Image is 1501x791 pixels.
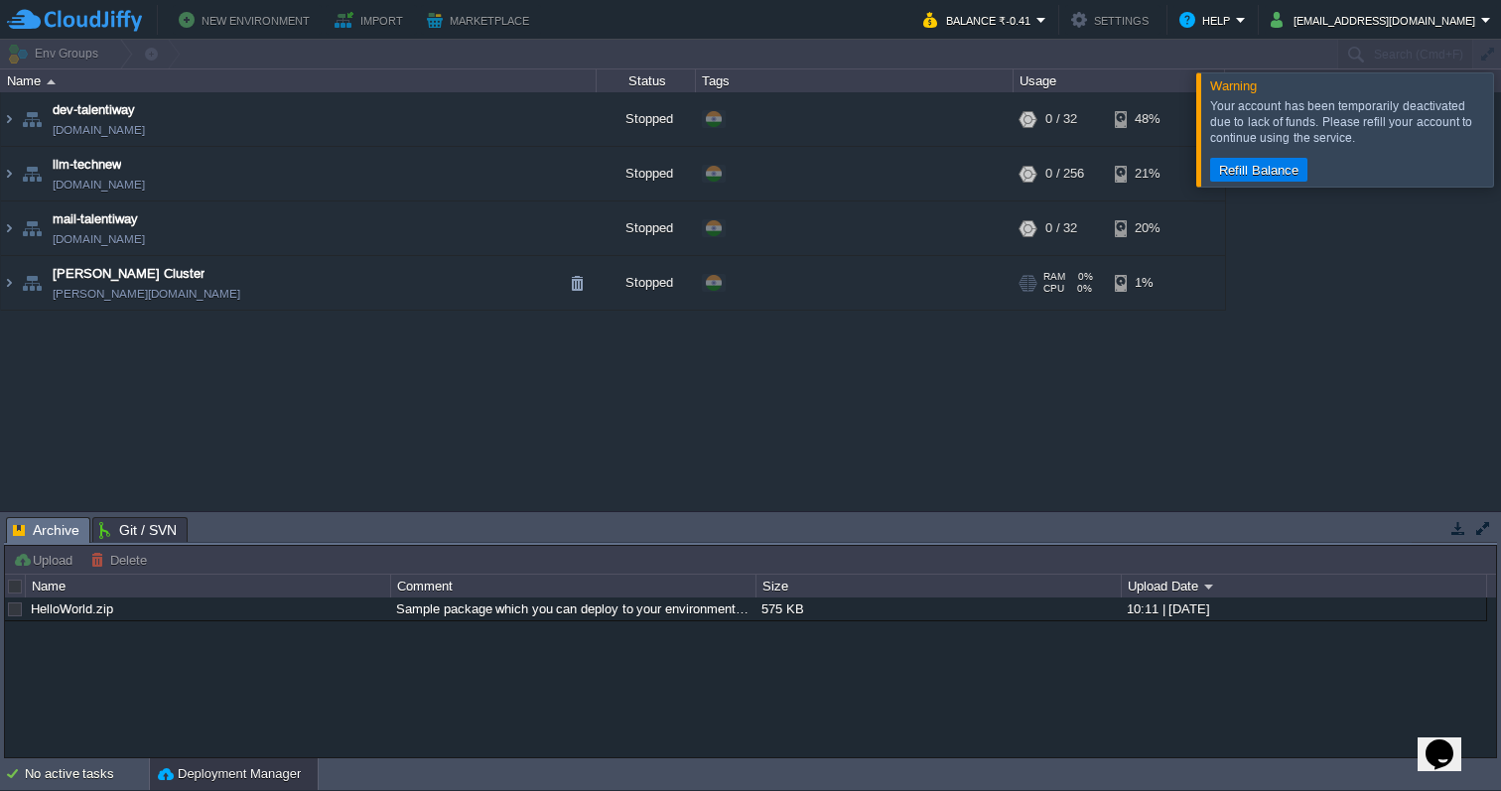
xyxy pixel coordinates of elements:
[1115,92,1179,146] div: 48%
[53,175,145,195] span: [DOMAIN_NAME]
[27,575,390,597] div: Name
[179,8,316,32] button: New Environment
[7,8,142,33] img: CloudJiffy
[1179,8,1236,32] button: Help
[1,147,17,200] img: AMDAwAAAACH5BAEAAAAALAAAAAABAAEAAAICRAEAOw==
[923,8,1036,32] button: Balance ₹-0.41
[1122,597,1485,620] div: 10:11 | [DATE]
[13,551,78,569] button: Upload
[53,209,138,229] a: mail-talentiway
[1073,271,1093,283] span: 0%
[1045,92,1077,146] div: 0 / 32
[53,229,145,249] a: [DOMAIN_NAME]
[391,597,754,620] div: Sample package which you can deploy to your environment. Feel free to delete and upload a package...
[335,8,409,32] button: Import
[158,764,301,784] button: Deployment Manager
[25,758,149,790] div: No active tasks
[18,92,46,146] img: AMDAwAAAACH5BAEAAAAALAAAAAABAAEAAAICRAEAOw==
[2,69,596,92] div: Name
[1115,201,1179,255] div: 20%
[53,120,145,140] a: [DOMAIN_NAME]
[53,284,240,304] a: [PERSON_NAME][DOMAIN_NAME]
[597,256,696,310] div: Stopped
[1043,271,1065,283] span: RAM
[1213,161,1304,179] button: Refill Balance
[1072,283,1092,295] span: 0%
[1045,147,1084,200] div: 0 / 256
[31,601,113,616] a: HelloWorld.zip
[1,256,17,310] img: AMDAwAAAACH5BAEAAAAALAAAAAABAAEAAAICRAEAOw==
[1043,283,1064,295] span: CPU
[1115,256,1179,310] div: 1%
[697,69,1013,92] div: Tags
[1210,78,1257,93] span: Warning
[90,551,153,569] button: Delete
[18,147,46,200] img: AMDAwAAAACH5BAEAAAAALAAAAAABAAEAAAICRAEAOw==
[13,518,79,543] span: Archive
[47,79,56,84] img: AMDAwAAAACH5BAEAAAAALAAAAAABAAEAAAICRAEAOw==
[1015,69,1224,92] div: Usage
[18,256,46,310] img: AMDAwAAAACH5BAEAAAAALAAAAAABAAEAAAICRAEAOw==
[53,264,205,284] a: [PERSON_NAME] Cluster
[99,518,177,542] span: Git / SVN
[597,92,696,146] div: Stopped
[1123,575,1486,597] div: Upload Date
[757,575,1121,597] div: Size
[756,597,1120,620] div: 575 KB
[1115,147,1179,200] div: 21%
[1,92,17,146] img: AMDAwAAAACH5BAEAAAAALAAAAAABAAEAAAICRAEAOw==
[597,147,696,200] div: Stopped
[392,575,755,597] div: Comment
[18,201,46,255] img: AMDAwAAAACH5BAEAAAAALAAAAAABAAEAAAICRAEAOw==
[1,201,17,255] img: AMDAwAAAACH5BAEAAAAALAAAAAABAAEAAAICRAEAOw==
[427,8,535,32] button: Marketplace
[598,69,695,92] div: Status
[1045,201,1077,255] div: 0 / 32
[1418,712,1481,771] iframe: chat widget
[597,201,696,255] div: Stopped
[1271,8,1481,32] button: [EMAIL_ADDRESS][DOMAIN_NAME]
[1071,8,1155,32] button: Settings
[53,100,135,120] a: dev-talentiway
[1210,98,1488,146] div: Your account has been temporarily deactivated due to lack of funds. Please refill your account to...
[53,155,121,175] a: llm-technew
